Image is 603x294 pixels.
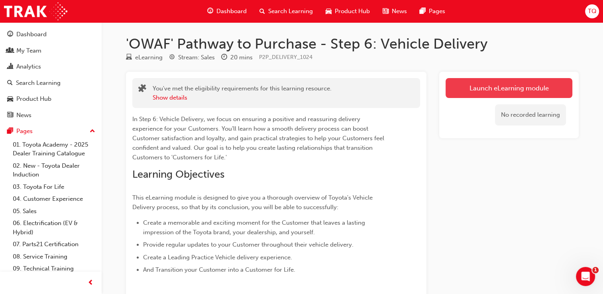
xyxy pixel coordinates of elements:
[335,7,370,16] span: Product Hub
[10,139,98,160] a: 01. Toyota Academy - 2025 Dealer Training Catalogue
[216,7,247,16] span: Dashboard
[446,78,572,98] a: Launch eLearning module
[143,254,292,261] span: Create a Leading Practice Vehicle delivery experience.
[3,92,98,106] a: Product Hub
[221,54,227,61] span: clock-icon
[3,124,98,139] button: Pages
[207,6,213,16] span: guage-icon
[16,111,31,120] div: News
[383,6,389,16] span: news-icon
[143,241,354,248] span: Provide regular updates to your Customer throughout their vehicle delivery.
[201,3,253,20] a: guage-iconDashboard
[585,4,599,18] button: TQ
[143,219,367,236] span: Create a memorable and exciting moment for the Customer that leaves a lasting impression of the T...
[429,7,445,16] span: Pages
[4,2,67,20] img: Trak
[7,63,13,71] span: chart-icon
[10,238,98,251] a: 07. Parts21 Certification
[7,112,13,119] span: news-icon
[126,53,163,63] div: Type
[230,53,253,62] div: 20 mins
[420,6,426,16] span: pages-icon
[413,3,452,20] a: pages-iconPages
[495,104,566,125] div: No recorded learning
[7,128,13,135] span: pages-icon
[10,181,98,193] a: 03. Toyota For Life
[7,47,13,55] span: people-icon
[132,194,374,211] span: This eLearning module is designed to give you a thorough overview of Toyota's Vehicle Delivery pr...
[10,263,98,275] a: 09. Technical Training
[259,6,265,16] span: search-icon
[3,108,98,123] a: News
[178,53,215,62] div: Stream: Sales
[16,78,61,88] div: Search Learning
[10,217,98,238] a: 06. Electrification (EV & Hybrid)
[169,53,215,63] div: Stream
[126,35,579,53] h1: 'OWAF' Pathway to Purchase - Step 6: Vehicle Delivery
[576,267,595,286] iframe: Intercom live chat
[376,3,413,20] a: news-iconNews
[88,278,94,288] span: prev-icon
[253,3,319,20] a: search-iconSearch Learning
[135,53,163,62] div: eLearning
[16,62,41,71] div: Analytics
[7,31,13,38] span: guage-icon
[153,84,332,102] div: You've met the eligibility requirements for this learning resource.
[126,54,132,61] span: learningResourceType_ELEARNING-icon
[392,7,407,16] span: News
[132,116,386,161] span: In Step 6: Vehicle Delivery, we focus on ensuring a positive and reassuring delivery experience f...
[221,53,253,63] div: Duration
[326,6,332,16] span: car-icon
[268,7,313,16] span: Search Learning
[16,94,51,104] div: Product Hub
[7,96,13,103] span: car-icon
[132,168,224,180] span: Learning Objectives
[10,205,98,218] a: 05. Sales
[3,59,98,74] a: Analytics
[587,7,596,16] span: TQ
[259,54,312,61] span: Learning resource code
[90,126,95,137] span: up-icon
[10,251,98,263] a: 08. Service Training
[16,127,33,136] div: Pages
[153,93,187,102] button: Show details
[3,27,98,42] a: Dashboard
[143,266,295,273] span: And Transition your Customer into a Customer for Life.
[16,30,47,39] div: Dashboard
[3,43,98,58] a: My Team
[10,160,98,181] a: 02. New - Toyota Dealer Induction
[319,3,376,20] a: car-iconProduct Hub
[10,193,98,205] a: 04. Customer Experience
[592,267,599,273] span: 1
[3,25,98,124] button: DashboardMy TeamAnalyticsSearch LearningProduct HubNews
[7,80,13,87] span: search-icon
[16,46,41,55] div: My Team
[3,76,98,90] a: Search Learning
[169,54,175,61] span: target-icon
[138,85,146,94] span: puzzle-icon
